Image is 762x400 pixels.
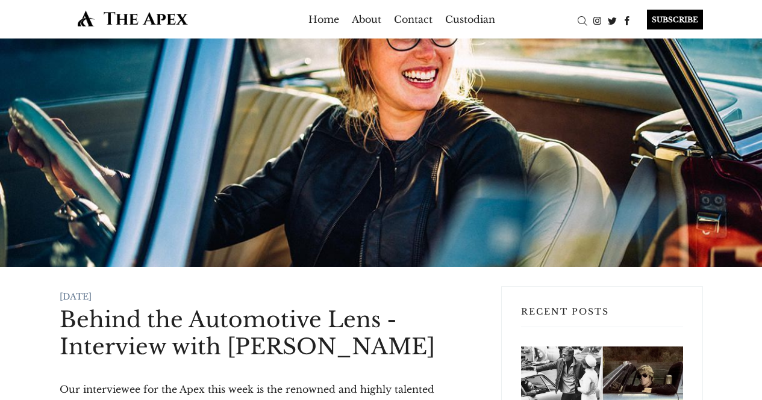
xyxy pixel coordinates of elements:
div: SUBSCRIBE [647,10,703,29]
a: About [352,10,381,29]
a: Instagram [590,14,605,26]
a: Twitter [605,14,620,26]
time: [DATE] [60,291,92,302]
a: SUBSCRIBE [635,10,703,29]
a: Contact [394,10,433,29]
h1: Behind the Automotive Lens - Interview with [PERSON_NAME] [60,306,482,360]
h3: Recent Posts [521,306,683,327]
a: Home [308,10,339,29]
a: Facebook [620,14,635,26]
a: Custodian [445,10,495,29]
a: Search [575,14,590,26]
img: The Apex by Custodian [60,10,206,27]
